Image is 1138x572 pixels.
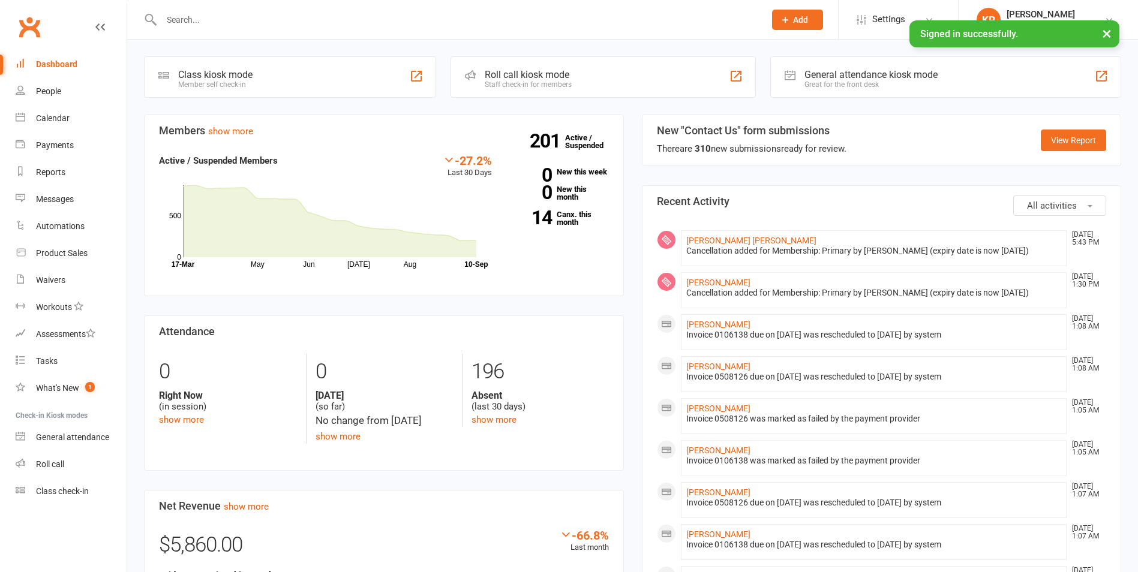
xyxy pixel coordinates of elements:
a: [PERSON_NAME] [686,445,750,455]
div: -27.2% [443,153,492,167]
div: Class kiosk mode [178,69,253,80]
a: Reports [16,159,127,186]
a: 0New this month [510,185,609,201]
time: [DATE] 1:30 PM [1066,273,1106,288]
a: 201Active / Suspended [565,125,618,158]
div: Invoice 0508126 due on [DATE] was rescheduled to [DATE] by system [686,498,1062,508]
div: 0 [159,354,297,390]
a: Roll call [16,451,127,478]
span: Signed in successfully. [920,28,1018,40]
time: [DATE] 1:05 AM [1066,441,1106,456]
div: No change from [DATE] [316,413,453,429]
a: Clubworx [14,12,44,42]
div: Assessments [36,329,95,339]
time: [DATE] 1:08 AM [1066,315,1106,330]
a: Payments [16,132,127,159]
a: Class kiosk mode [16,478,127,505]
a: [PERSON_NAME] [686,404,750,413]
strong: 201 [530,132,565,150]
time: [DATE] 1:07 AM [1066,483,1106,498]
div: Member self check-in [178,80,253,89]
strong: Active / Suspended Members [159,155,278,166]
input: Search... [158,11,756,28]
button: × [1096,20,1118,46]
div: (in session) [159,390,297,413]
div: Calendar [36,113,70,123]
a: Workouts [16,294,127,321]
div: Automations [36,221,85,231]
a: 0New this week [510,168,609,176]
time: [DATE] 1:05 AM [1066,399,1106,414]
h3: New "Contact Us" form submissions [657,125,846,137]
div: Last 30 Days [443,153,492,179]
h3: Net Revenue [159,500,609,512]
div: People [36,86,61,96]
div: There are new submissions ready for review. [657,142,846,156]
strong: Absent [472,390,609,401]
button: All activities [1013,195,1106,216]
a: [PERSON_NAME] [686,278,750,287]
div: Invoice 0106138 was marked as failed by the payment provider [686,456,1062,466]
a: Automations [16,213,127,240]
h3: Members [159,125,609,137]
div: General attendance [36,432,109,442]
div: Last month [560,528,609,554]
a: Tasks [16,348,127,375]
a: show more [208,126,253,137]
a: show more [159,414,204,425]
span: Add [793,15,808,25]
div: Invoice 0508126 due on [DATE] was rescheduled to [DATE] by system [686,372,1062,382]
div: (last 30 days) [472,390,609,413]
div: Invoice 0508126 was marked as failed by the payment provider [686,414,1062,424]
strong: Right Now [159,390,297,401]
div: Invoice 0106138 due on [DATE] was rescheduled to [DATE] by system [686,540,1062,550]
div: KP [977,8,1001,32]
time: [DATE] 1:07 AM [1066,525,1106,540]
a: Product Sales [16,240,127,267]
a: show more [316,431,361,442]
div: $5,860.00 [159,528,609,568]
div: [PERSON_NAME] [1007,9,1088,20]
a: [PERSON_NAME] [686,529,750,539]
strong: 14 [510,209,552,227]
div: Great for the front desk [804,80,938,89]
div: Cancellation added for Membership: Primary by [PERSON_NAME] (expiry date is now [DATE]) [686,288,1062,298]
a: What's New1 [16,375,127,402]
a: [PERSON_NAME] [686,320,750,329]
a: [PERSON_NAME] [686,487,750,497]
div: Roll call kiosk mode [485,69,572,80]
a: View Report [1041,130,1106,151]
a: Dashboard [16,51,127,78]
div: 0 [316,354,453,390]
span: 1 [85,382,95,392]
a: show more [224,501,269,512]
a: [PERSON_NAME] [686,362,750,371]
strong: 310 [695,143,711,154]
div: [GEOGRAPHIC_DATA] [1007,20,1088,31]
strong: [DATE] [316,390,453,401]
a: Waivers [16,267,127,294]
a: show more [472,414,517,425]
div: Cancellation added for Membership: Primary by [PERSON_NAME] (expiry date is now [DATE]) [686,246,1062,256]
a: Calendar [16,105,127,132]
a: Assessments [16,321,127,348]
div: Waivers [36,275,65,285]
time: [DATE] 1:08 AM [1066,357,1106,372]
a: 14Canx. this month [510,210,609,226]
div: Invoice 0106138 due on [DATE] was rescheduled to [DATE] by system [686,330,1062,340]
div: What's New [36,383,79,393]
a: [PERSON_NAME] [PERSON_NAME] [686,236,816,245]
h3: Attendance [159,326,609,338]
strong: 0 [510,166,552,184]
div: Roll call [36,459,64,469]
div: Product Sales [36,248,88,258]
div: Payments [36,140,74,150]
div: -66.8% [560,528,609,541]
div: (so far) [316,390,453,413]
strong: 0 [510,183,552,201]
div: Class check-in [36,486,89,496]
a: General attendance kiosk mode [16,424,127,451]
div: Workouts [36,302,72,312]
div: Staff check-in for members [485,80,572,89]
div: Messages [36,194,74,204]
